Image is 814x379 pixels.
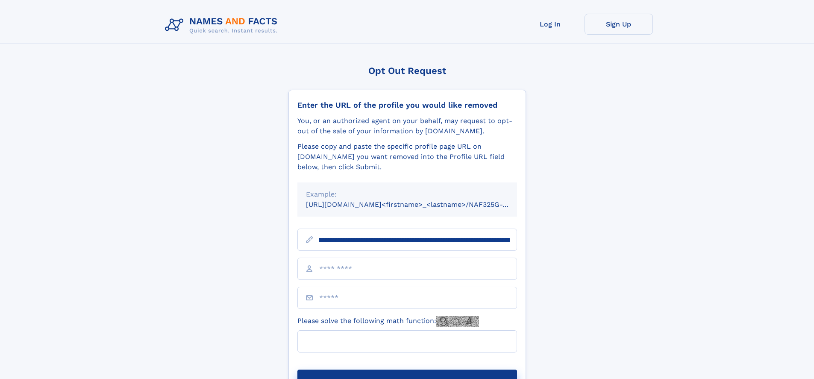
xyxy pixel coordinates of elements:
[297,316,479,327] label: Please solve the following math function:
[306,189,508,200] div: Example:
[306,200,533,209] small: [URL][DOMAIN_NAME]<firstname>_<lastname>/NAF325G-xxxxxxxx
[585,14,653,35] a: Sign Up
[162,14,285,37] img: Logo Names and Facts
[288,65,526,76] div: Opt Out Request
[297,116,517,136] div: You, or an authorized agent on your behalf, may request to opt-out of the sale of your informatio...
[297,141,517,172] div: Please copy and paste the specific profile page URL on [DOMAIN_NAME] you want removed into the Pr...
[297,100,517,110] div: Enter the URL of the profile you would like removed
[516,14,585,35] a: Log In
